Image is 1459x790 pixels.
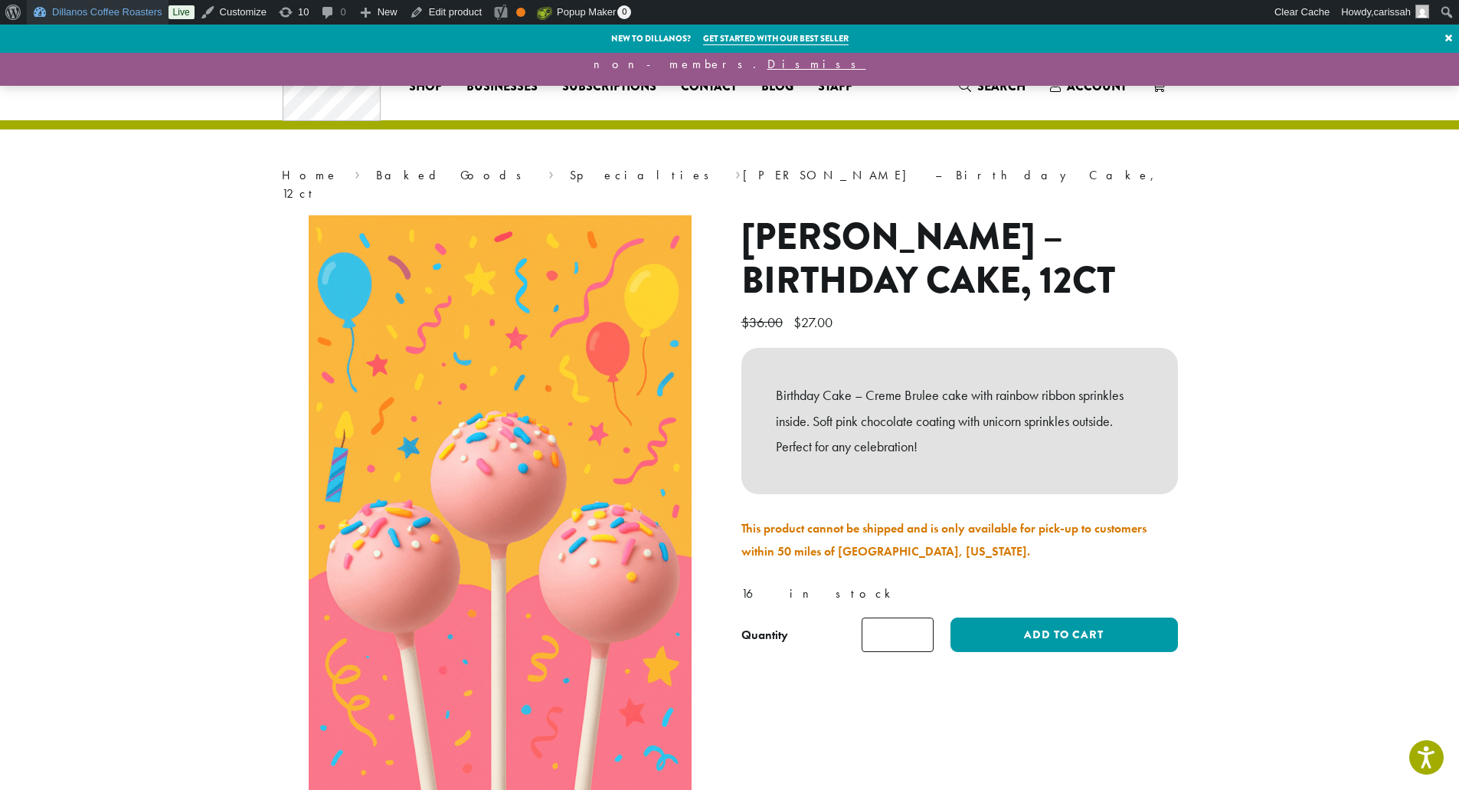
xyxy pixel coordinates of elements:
[1438,25,1459,52] a: ×
[741,313,749,331] span: $
[1067,77,1127,95] span: Account
[761,77,793,97] span: Blog
[703,32,849,45] a: Get started with our best seller
[168,5,195,19] a: Live
[681,77,737,97] span: Contact
[741,313,787,331] bdi: 36.00
[741,520,1147,559] a: This product cannot be shipped and is only available for pick-up to customers within 50 miles of ...
[282,166,1178,203] nav: Breadcrumb
[793,313,836,331] bdi: 27.00
[735,161,741,185] span: ›
[516,8,525,17] div: OK
[562,77,656,97] span: Subscriptions
[466,77,538,97] span: Businesses
[767,56,866,72] a: Dismiss
[793,313,801,331] span: $
[548,161,554,185] span: ›
[776,382,1143,460] p: Birthday Cake – Creme Brulee cake with rainbow ribbon sprinkles inside. Soft pink chocolate coati...
[409,77,442,97] span: Shop
[1374,6,1411,18] span: carissah
[282,167,339,183] a: Home
[397,74,454,99] a: Shop
[741,626,788,644] div: Quantity
[862,618,934,652] input: Product quantity
[355,161,360,185] span: ›
[741,215,1178,303] h1: [PERSON_NAME] – Birthday Cake, 12ct
[741,582,1178,605] p: 16 in stock
[376,167,532,183] a: Baked Goods
[977,77,1026,95] span: Search
[950,618,1177,652] button: Add to cart
[617,5,631,19] span: 0
[818,77,852,97] span: Staff
[570,167,719,183] a: Specialties
[947,74,1038,99] a: Search
[806,74,865,99] a: Staff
